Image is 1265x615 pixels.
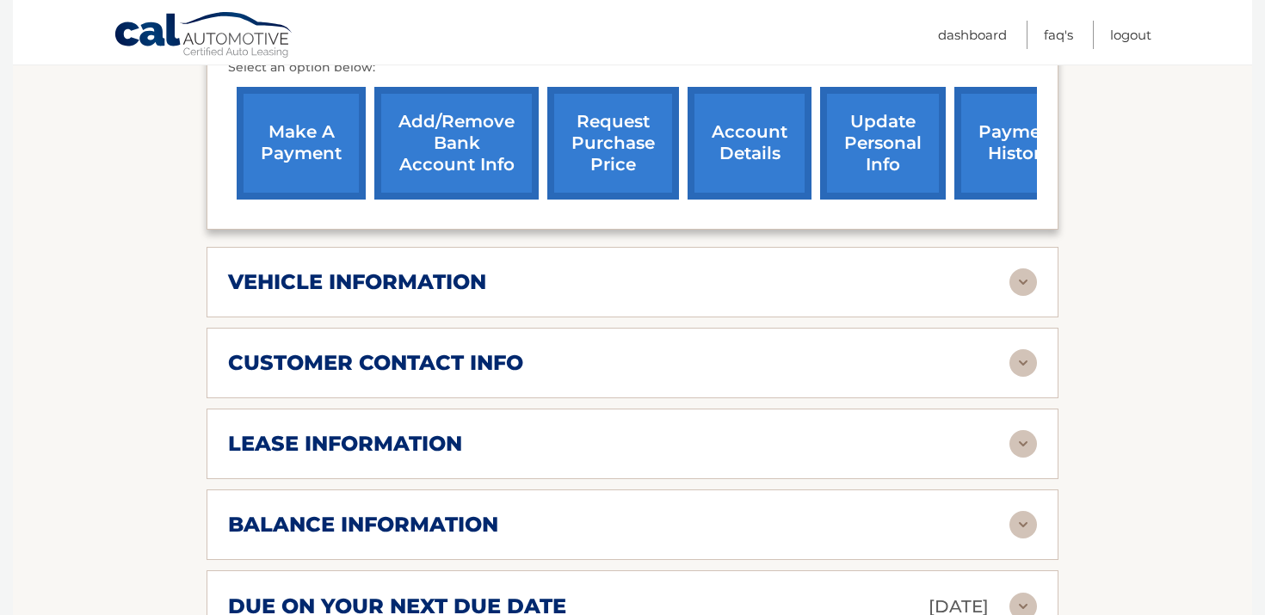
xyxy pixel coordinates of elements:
[237,87,366,200] a: make a payment
[688,87,811,200] a: account details
[1044,21,1073,49] a: FAQ's
[1009,430,1037,458] img: accordion-rest.svg
[1110,21,1151,49] a: Logout
[114,11,294,61] a: Cal Automotive
[1009,511,1037,538] img: accordion-rest.svg
[1009,268,1037,296] img: accordion-rest.svg
[228,431,462,457] h2: lease information
[228,269,486,295] h2: vehicle information
[374,87,539,200] a: Add/Remove bank account info
[954,87,1083,200] a: payment history
[820,87,946,200] a: update personal info
[228,350,523,376] h2: customer contact info
[547,87,679,200] a: request purchase price
[228,58,1037,78] p: Select an option below:
[1009,349,1037,377] img: accordion-rest.svg
[938,21,1007,49] a: Dashboard
[228,512,498,538] h2: balance information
